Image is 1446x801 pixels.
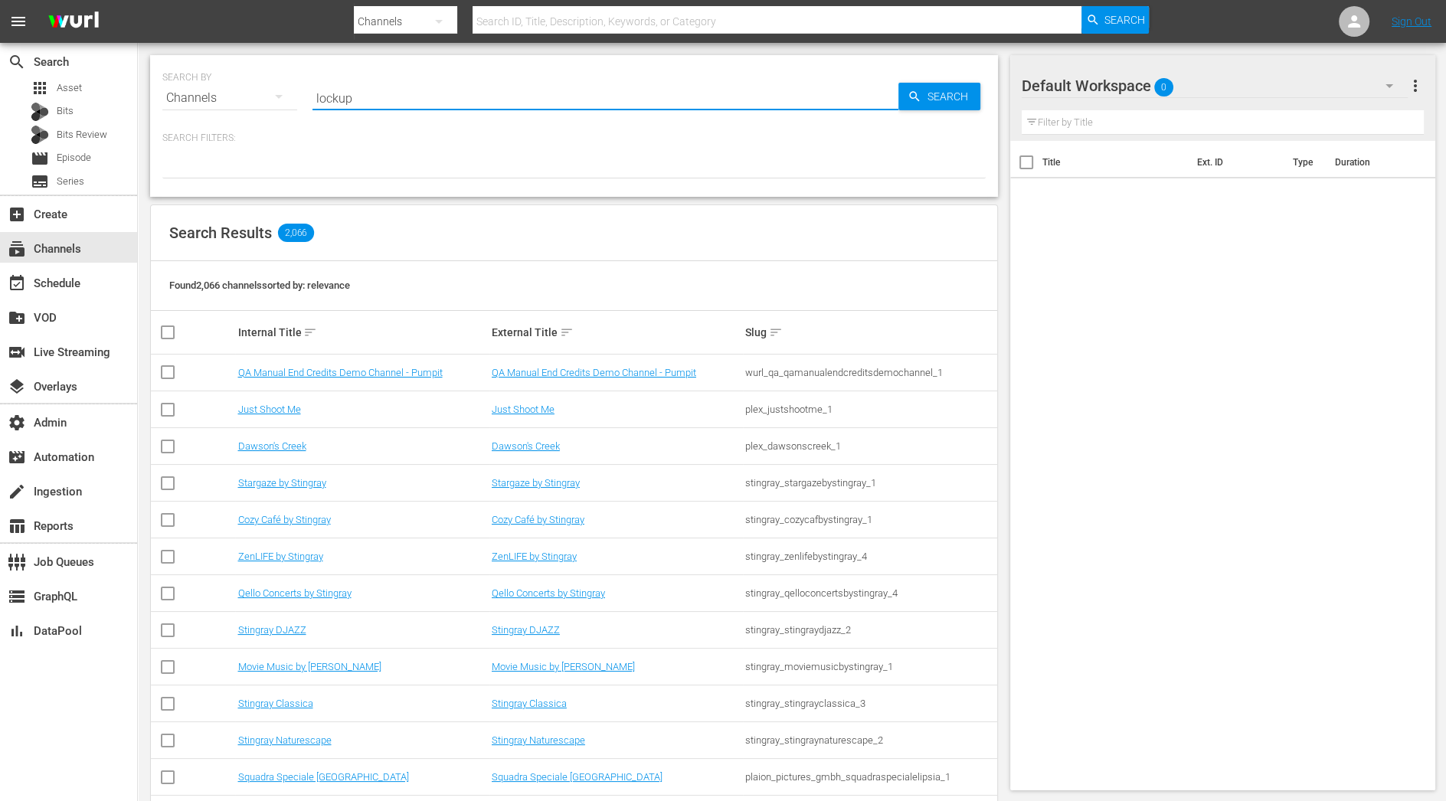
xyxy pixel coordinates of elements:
button: Search [1081,6,1149,34]
a: Just Shoot Me [492,404,555,415]
span: VOD [8,309,26,327]
span: Bits Review [57,127,107,142]
a: QA Manual End Credits Demo Channel - Pumpit [237,367,442,378]
span: Search [921,83,980,110]
div: plaion_pictures_gmbh_squadraspecialelipsia_1 [745,771,994,783]
span: Found 2,066 channels sorted by: relevance [169,280,350,291]
th: Duration [1325,141,1417,184]
a: ZenLIFE by Stingray [237,551,322,562]
button: Search [898,83,980,110]
th: Type [1283,141,1325,184]
span: Live Streaming [8,343,26,361]
span: Job Queues [8,553,26,571]
span: Create [8,205,26,224]
span: Episode [31,149,49,168]
span: Channels [8,240,26,258]
a: Qello Concerts by Stingray [237,587,351,599]
div: Channels [162,77,297,119]
span: Overlays [8,378,26,396]
a: Stingray Naturescape [237,734,331,746]
div: plex_justshootme_1 [745,404,994,415]
div: stingray_moviemusicbystingray_1 [745,661,994,672]
span: sort [303,325,317,339]
button: more_vert [1405,67,1424,104]
a: Stingray DJAZZ [237,624,306,636]
a: Cozy Café by Stingray [492,514,584,525]
span: more_vert [1405,77,1424,95]
a: Qello Concerts by Stingray [492,587,605,599]
div: stingray_zenlifebystingray_4 [745,551,994,562]
a: Squadra Speciale [GEOGRAPHIC_DATA] [237,771,408,783]
div: stingray_qelloconcertsbystingray_4 [745,587,994,599]
span: 2,066 [278,224,314,242]
span: 0 [1154,71,1173,103]
a: Movie Music by [PERSON_NAME] [237,661,381,672]
div: plex_dawsonscreek_1 [745,440,994,452]
th: Ext. ID [1188,141,1284,184]
div: Slug [745,323,994,342]
a: Stargaze by Stingray [492,477,580,489]
span: Bits [57,103,74,119]
th: Title [1042,141,1188,184]
div: stingray_cozycafbystingray_1 [745,514,994,525]
a: Cozy Café by Stingray [237,514,330,525]
span: sort [560,325,574,339]
div: External Title [492,323,741,342]
span: Search Results [169,224,272,242]
span: Admin [8,414,26,432]
a: Stargaze by Stingray [237,477,326,489]
a: Stingray DJAZZ [492,624,560,636]
a: Squadra Speciale [GEOGRAPHIC_DATA] [492,771,662,783]
a: ZenLIFE by Stingray [492,551,577,562]
a: Just Shoot Me [237,404,300,415]
a: Stingray Classica [237,698,312,709]
span: Automation [8,448,26,466]
div: stingray_stingraynaturescape_2 [745,734,994,746]
a: Dawson's Creek [492,440,560,452]
img: ans4CAIJ8jUAAAAAAAAAAAAAAAAAAAAAAAAgQb4GAAAAAAAAAAAAAAAAAAAAAAAAJMjXAAAAAAAAAAAAAAAAAAAAAAAAgAT5G... [37,4,110,40]
span: Reports [8,517,26,535]
div: Internal Title [237,323,486,342]
div: stingray_stingraydjazz_2 [745,624,994,636]
span: Schedule [8,274,26,293]
span: DataPool [8,622,26,640]
div: wurl_qa_qamanualendcreditsdemochannel_1 [745,367,994,378]
span: menu [9,12,28,31]
a: Sign Out [1392,15,1431,28]
a: QA Manual End Credits Demo Channel - Pumpit [492,367,696,378]
div: Bits [31,103,49,121]
div: Bits Review [31,126,49,144]
span: Episode [57,150,91,165]
a: Dawson's Creek [237,440,306,452]
span: GraphQL [8,587,26,606]
div: stingray_stingrayclassica_3 [745,698,994,709]
span: Asset [31,79,49,97]
span: Search [1104,6,1145,34]
a: Stingray Naturescape [492,734,585,746]
a: Stingray Classica [492,698,567,709]
span: Series [31,172,49,191]
a: Movie Music by [PERSON_NAME] [492,661,635,672]
span: Series [57,174,84,189]
div: Default Workspace [1022,64,1408,107]
span: Ingestion [8,482,26,501]
span: Search [8,53,26,71]
p: Search Filters: [162,132,986,145]
span: sort [769,325,783,339]
span: Asset [57,80,82,96]
div: stingray_stargazebystingray_1 [745,477,994,489]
